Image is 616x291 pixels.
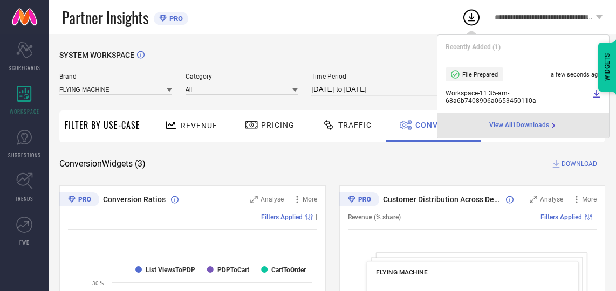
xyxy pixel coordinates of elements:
span: TRENDS [15,195,33,203]
svg: Zoom [250,196,258,203]
span: Conversion Ratios [103,195,166,204]
span: Brand [59,73,172,80]
span: FLYING MACHINE [376,268,427,276]
div: Premium [59,192,99,209]
text: 30 % [92,280,104,286]
span: File Prepared [462,71,498,78]
span: Analyse [261,196,284,203]
text: CartToOrder [271,266,306,274]
span: Filters Applied [540,213,582,221]
span: Revenue (% share) [348,213,401,221]
a: Download [592,89,601,105]
span: SYSTEM WORKSPACE [59,51,134,59]
span: | [595,213,597,221]
span: Filter By Use-Case [65,119,140,131]
span: Partner Insights [62,6,148,29]
span: FWD [19,238,30,246]
span: PRO [167,15,183,23]
a: View All1Downloads [489,121,558,130]
span: Category [186,73,298,80]
span: View All 1 Downloads [489,121,549,130]
svg: Zoom [530,196,537,203]
span: SCORECARDS [9,64,40,72]
span: More [582,196,597,203]
span: | [316,213,317,221]
div: Open download list [462,8,481,27]
span: Traffic [338,121,372,129]
span: Pricing [261,121,295,129]
div: Open download page [489,121,558,130]
span: a few seconds ago [551,71,601,78]
span: Time Period [311,73,451,80]
span: WORKSPACE [10,107,39,115]
span: Filters Applied [261,213,303,221]
span: Conversion [415,121,468,129]
input: Select time period [311,83,451,96]
span: Customer Distribution Across Device/OS [383,195,501,204]
span: Recently Added ( 1 ) [446,43,501,51]
span: Revenue [181,121,217,130]
span: Conversion Widgets ( 3 ) [59,158,146,169]
span: More [303,196,317,203]
div: Premium [339,192,379,209]
text: PDPToCart [217,266,249,274]
span: SUGGESTIONS [8,151,41,159]
span: DOWNLOAD [562,158,597,169]
span: Analyse [540,196,563,203]
text: List ViewsToPDP [146,266,195,274]
span: Workspace - 11:35-am - 68a6b7408906a0653450110a [446,89,590,105]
